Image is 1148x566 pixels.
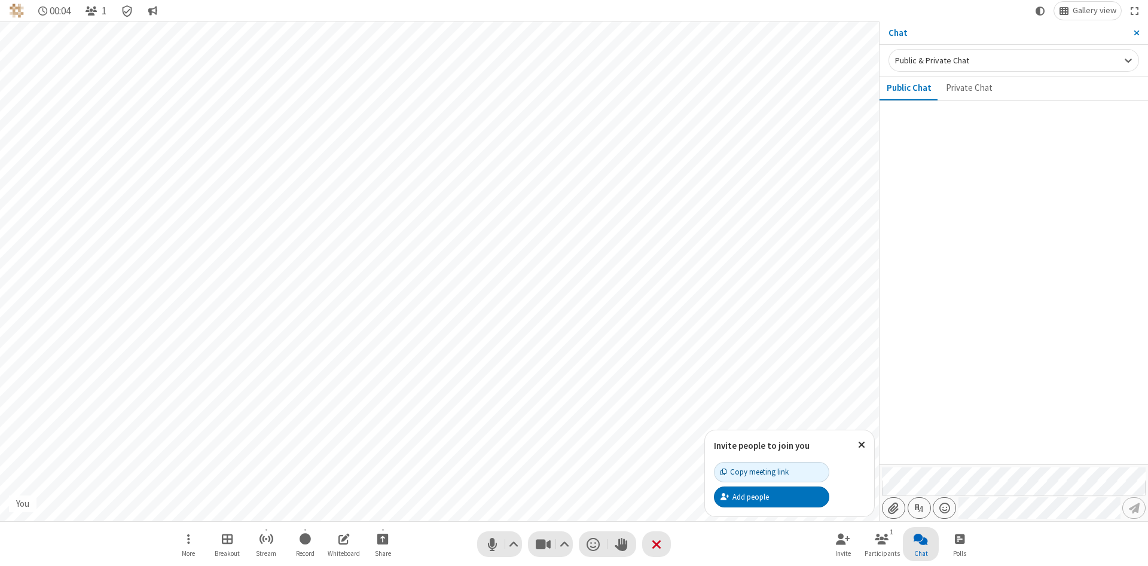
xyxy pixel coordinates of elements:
[835,550,851,557] span: Invite
[557,531,573,557] button: Video setting
[143,2,162,20] button: Conversation
[887,527,897,537] div: 1
[116,2,139,20] div: Meeting details Encryption enabled
[182,550,195,557] span: More
[607,531,636,557] button: Raise hand
[642,531,671,557] button: End or leave meeting
[50,5,71,17] span: 00:04
[1125,22,1148,44] button: Close sidebar
[296,550,315,557] span: Record
[939,77,1000,100] button: Private Chat
[12,497,34,511] div: You
[326,527,362,561] button: Open shared whiteboard
[1031,2,1050,20] button: Using system theme
[933,497,956,519] button: Open menu
[33,2,76,20] div: Timer
[908,497,931,519] button: Show formatting
[864,527,900,561] button: Open participant list
[895,55,969,66] span: Public & Private Chat
[865,550,900,557] span: Participants
[942,527,978,561] button: Open poll
[903,527,939,561] button: Close chat
[287,527,323,561] button: Start recording
[825,527,861,561] button: Invite participants (Alt+I)
[579,531,607,557] button: Send a reaction
[714,440,810,451] label: Invite people to join you
[1126,2,1144,20] button: Fullscreen
[1122,497,1146,519] button: Send message
[1054,2,1121,20] button: Change layout
[170,527,206,561] button: Open menu
[215,550,240,557] span: Breakout
[849,430,874,460] button: Close popover
[720,466,789,478] div: Copy meeting link
[1073,6,1116,16] span: Gallery view
[375,550,391,557] span: Share
[10,4,24,18] img: QA Selenium DO NOT DELETE OR CHANGE
[714,462,829,482] button: Copy meeting link
[365,527,401,561] button: Start sharing
[714,487,829,507] button: Add people
[914,550,928,557] span: Chat
[209,527,245,561] button: Manage Breakout Rooms
[102,5,106,17] span: 1
[506,531,522,557] button: Audio settings
[256,550,276,557] span: Stream
[328,550,360,557] span: Whiteboard
[528,531,573,557] button: Stop video (Alt+V)
[80,2,111,20] button: Open participant list
[248,527,284,561] button: Start streaming
[953,550,966,557] span: Polls
[880,77,939,100] button: Public Chat
[889,26,1125,40] p: Chat
[477,531,522,557] button: Mute (Alt+A)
